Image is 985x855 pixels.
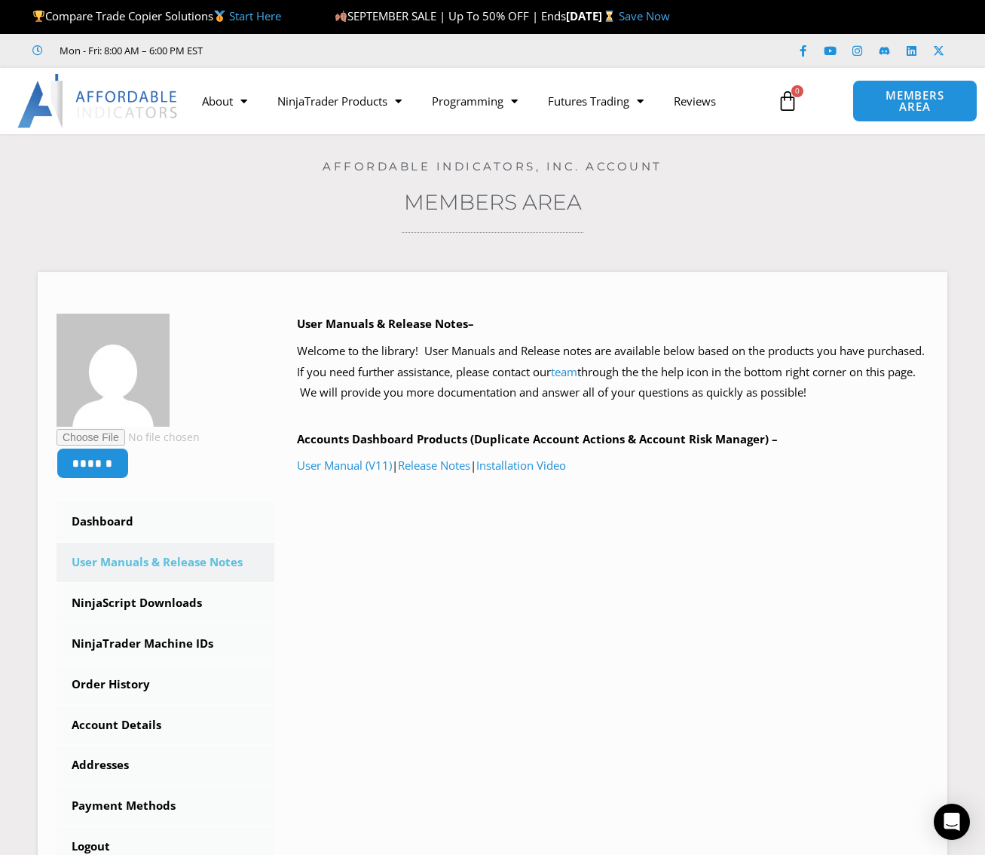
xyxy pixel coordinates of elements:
a: MEMBERS AREA [852,80,977,122]
a: team [551,364,577,379]
img: ⌛ [604,11,615,22]
a: Addresses [57,746,274,785]
a: 0 [754,79,821,123]
img: 🥇 [214,11,225,22]
a: NinjaTrader Machine IDs [57,624,274,663]
a: Affordable Indicators, Inc. Account [323,159,662,173]
a: Programming [417,84,533,118]
strong: [DATE] [566,8,618,23]
nav: Menu [187,84,768,118]
a: Save Now [619,8,670,23]
a: Account Details [57,706,274,745]
span: MEMBERS AREA [868,90,961,112]
a: Members Area [404,189,582,215]
a: User Manuals & Release Notes [57,543,274,582]
img: 🏆 [33,11,44,22]
span: Compare Trade Copier Solutions [32,8,281,23]
b: User Manuals & Release Notes– [297,316,474,331]
a: Release Notes [398,458,470,473]
img: LogoAI | Affordable Indicators – NinjaTrader [17,74,179,128]
a: Installation Video [476,458,566,473]
div: Open Intercom Messenger [934,804,970,840]
b: Accounts Dashboard Products (Duplicate Account Actions & Account Risk Manager) – [297,431,778,446]
a: User Manual (V11) [297,458,392,473]
a: Futures Trading [533,84,659,118]
a: NinjaScript Downloads [57,584,274,623]
a: Start Here [229,8,281,23]
span: SEPTEMBER SALE | Up To 50% OFF | Ends [335,8,566,23]
p: Welcome to the library! User Manuals and Release notes are available below based on the products ... [297,341,928,404]
a: Reviews [659,84,731,118]
a: About [187,84,262,118]
img: 🍂 [335,11,347,22]
a: Order History [57,665,274,704]
span: Mon - Fri: 8:00 AM – 6:00 PM EST [56,41,203,60]
a: NinjaTrader Products [262,84,417,118]
span: 0 [791,85,803,97]
a: Payment Methods [57,786,274,826]
iframe: Customer reviews powered by Trustpilot [224,43,450,58]
p: | | [297,455,928,477]
img: 4140e25e1cda7b72c934e597396f882113a120637512f11642c73b68ef98f09c [57,314,170,427]
a: Dashboard [57,502,274,541]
